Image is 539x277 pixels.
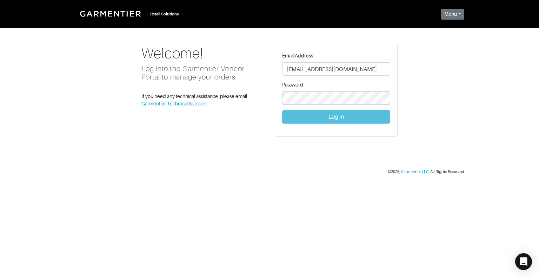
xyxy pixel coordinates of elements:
label: Password [282,81,303,89]
a: Garmentier Technical Support [141,101,207,106]
div: Open Intercom Messenger [515,253,532,270]
label: Email Address [282,52,313,60]
h5: Log into the Garmentier Vendor Portal to manage your orders. [141,64,264,81]
img: Garmentier [76,7,146,20]
button: Menu [441,9,464,20]
div: | [146,10,147,18]
button: Log In [282,110,390,124]
p: If you need any technical assistance, please email . [141,93,264,108]
small: Retail Solutions [150,12,179,16]
a: |Retail Solutions [75,6,182,22]
small: © 2025 , , All Rights Reserved [388,169,464,174]
a: Garmentier LLC [401,169,429,174]
h1: Welcome! [141,45,264,62]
